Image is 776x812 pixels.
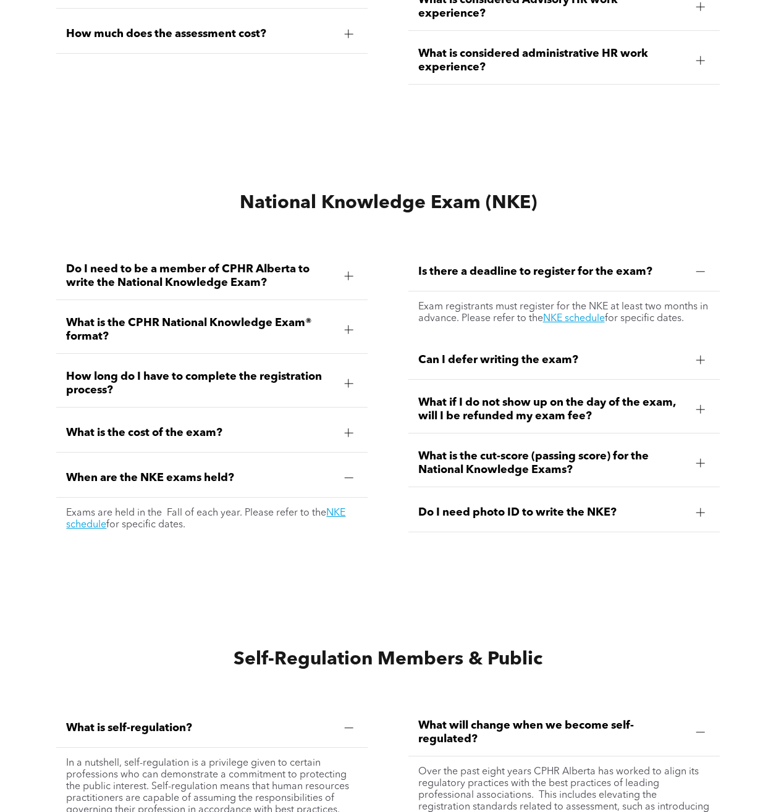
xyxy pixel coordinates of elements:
span: Do I need to be a member of CPHR Alberta to write the National Knowledge Exam? [66,262,334,290]
span: What is considered administrative HR work experience? [418,47,686,74]
span: What is the cut-score (passing score) for the National Knowledge Exams? [418,450,686,477]
span: What is self-regulation? [66,721,334,735]
span: National Knowledge Exam (NKE) [240,194,537,212]
span: What is the cost of the exam? [66,426,334,440]
p: Exams are held in the Fall of each year. Please refer to the for specific dates. [66,508,358,531]
span: Is there a deadline to register for the exam? [418,265,686,278]
span: What if I do not show up on the day of the exam, will I be refunded my exam fee? [418,396,686,423]
span: What is the CPHR National Knowledge Exam® format? [66,316,334,343]
a: NKE schedule [543,314,605,324]
span: How long do I have to complete the registration process? [66,370,334,397]
span: What will change when we become self-regulated? [418,719,686,746]
span: When are the NKE exams held? [66,471,334,485]
span: How much does the assessment cost? [66,27,334,41]
span: Do I need photo ID to write the NKE? [418,506,686,519]
span: Can I defer writing the exam? [418,353,686,367]
a: NKE schedule [66,508,345,530]
span: Self-Regulation Members & Public [234,650,542,669]
p: Exam registrants must register for the NKE at least two months in advance. Please refer to the fo... [418,301,710,325]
